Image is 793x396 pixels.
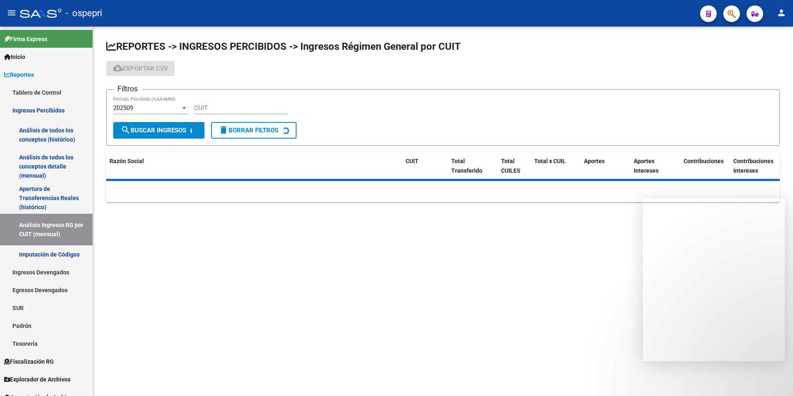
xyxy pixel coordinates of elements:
button: Buscar Ingresos [113,122,204,139]
span: 202509 [113,104,133,112]
iframe: Intercom live chat [765,368,785,388]
mat-icon: person [776,8,786,18]
span: Exportar CSV [113,65,168,72]
span: Total Transferido [451,158,482,174]
span: Aportes [584,158,605,164]
button: Borrar Filtros [211,122,297,139]
span: Total CUILES [501,158,521,174]
span: REPORTES -> INGRESOS PERCIBIDOS -> Ingresos Régimen General por CUIT [106,41,461,52]
mat-icon: cloud_download [113,63,123,73]
span: CUIT [406,158,418,164]
iframe: Intercom live chat mensaje [643,198,785,361]
mat-icon: delete [219,125,229,135]
span: Contribuciones Intereses [733,158,774,174]
span: Borrar Filtros [219,127,278,134]
datatable-header-cell: Contribuciones Intereses [730,152,780,180]
datatable-header-cell: Contribuciones [680,152,730,180]
datatable-header-cell: Total Transferido [448,152,498,180]
span: Total x CUIL [534,158,566,164]
datatable-header-cell: Razón Social [106,152,402,180]
h3: Filtros [113,83,142,95]
span: Fiscalización RG [4,357,54,366]
span: Inicio [4,52,25,61]
span: - ospepri [66,4,102,22]
span: Contribuciones [684,158,724,164]
span: Razón Social [109,158,144,164]
span: Reportes [4,70,34,79]
span: Firma Express [4,34,47,44]
span: Aportes Intereses [634,158,659,174]
mat-icon: menu [7,8,17,18]
datatable-header-cell: Total x CUIL [531,152,581,180]
datatable-header-cell: Aportes Intereses [630,152,680,180]
button: Exportar CSV [106,61,175,76]
mat-icon: search [121,125,131,135]
datatable-header-cell: CUIT [402,152,448,180]
span: Explorador de Archivos [4,375,71,384]
datatable-header-cell: Aportes [581,152,630,180]
span: Buscar Ingresos [121,127,186,134]
datatable-header-cell: Total CUILES [498,152,531,180]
